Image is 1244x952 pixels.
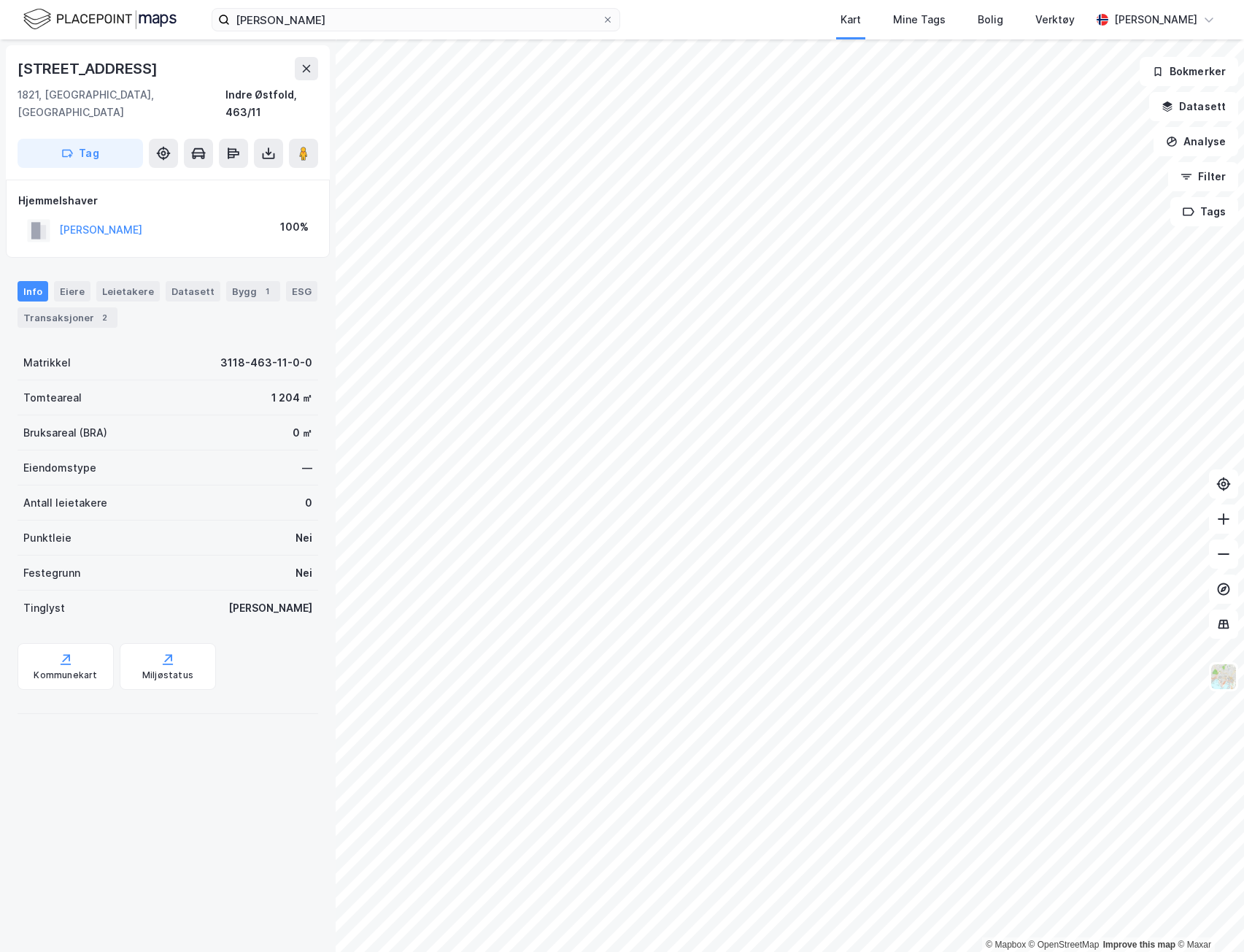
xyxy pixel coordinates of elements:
[986,940,1026,950] a: Mapbox
[226,281,280,302] div: Bygg
[18,139,143,168] button: Tag
[23,7,177,32] img: logo.f888ab2527a4732fd821a326f86c7f29.svg
[18,281,48,302] div: Info
[96,281,160,302] div: Leietakere
[23,564,80,582] div: Festegrunn
[295,564,312,582] div: Nei
[34,669,97,681] div: Kommunekart
[305,494,312,512] div: 0
[302,459,312,477] div: —
[228,599,312,617] div: [PERSON_NAME]
[23,459,96,477] div: Eiendomstype
[286,281,317,302] div: ESG
[841,11,861,28] div: Kart
[1168,162,1238,191] button: Filter
[142,669,193,681] div: Miljøstatus
[23,494,107,512] div: Antall leietakere
[18,192,317,210] div: Hjemmelshaver
[1154,127,1238,156] button: Analyse
[293,424,312,442] div: 0 ㎡
[225,86,318,121] div: Indre Østfold, 463/11
[23,424,107,442] div: Bruksareal (BRA)
[1029,940,1100,950] a: OpenStreetMap
[1035,11,1075,28] div: Verktøy
[1149,92,1238,121] button: Datasett
[18,307,117,328] div: Transaksjoner
[230,9,602,31] input: Søk på adresse, matrikkel, gårdeiere, leietakere eller personer
[1170,197,1238,226] button: Tags
[1140,57,1238,86] button: Bokmerker
[1114,11,1197,28] div: [PERSON_NAME]
[23,529,72,547] div: Punktleie
[1210,663,1237,691] img: Z
[260,284,274,299] div: 1
[1103,940,1175,950] a: Improve this map
[166,281,220,302] div: Datasett
[1171,882,1244,952] div: Kontrollprogram for chat
[18,86,225,121] div: 1821, [GEOGRAPHIC_DATA], [GEOGRAPHIC_DATA]
[978,11,1003,28] div: Bolig
[18,57,161,80] div: [STREET_ADDRESS]
[280,218,309,236] div: 100%
[54,281,90,302] div: Eiere
[271,389,312,407] div: 1 204 ㎡
[220,354,312,372] div: 3118-463-11-0-0
[23,354,71,372] div: Matrikkel
[1171,882,1244,952] iframe: Chat Widget
[97,310,112,325] div: 2
[295,529,312,547] div: Nei
[23,389,82,407] div: Tomteareal
[893,11,946,28] div: Mine Tags
[23,599,65,617] div: Tinglyst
